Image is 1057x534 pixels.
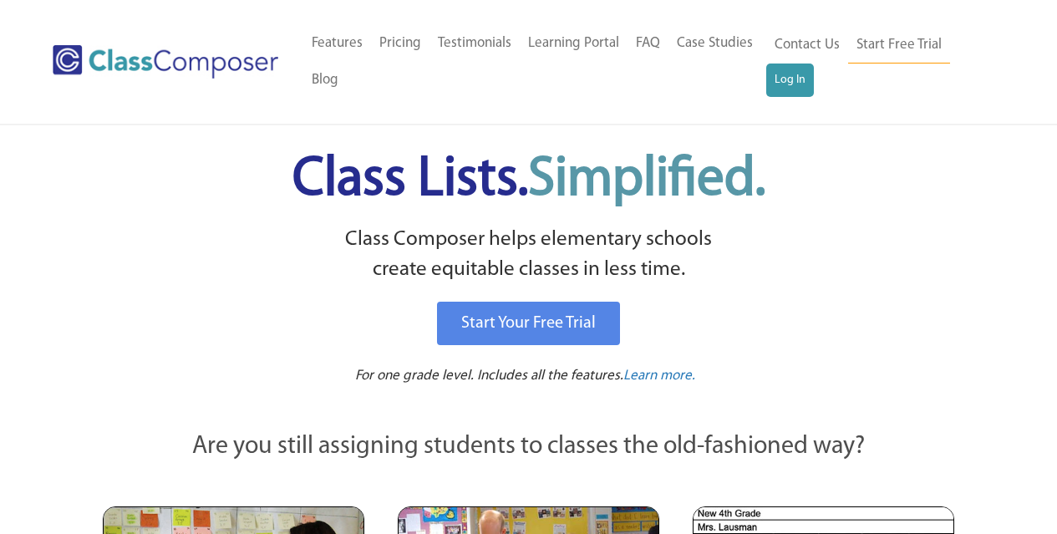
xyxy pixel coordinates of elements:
nav: Header Menu [766,27,992,97]
p: Are you still assigning students to classes the old-fashioned way? [103,429,955,465]
a: Case Studies [668,25,761,62]
nav: Header Menu [303,25,766,99]
a: Blog [303,62,347,99]
p: Class Composer helps elementary schools create equitable classes in less time. [100,225,958,286]
span: Simplified. [528,153,765,207]
span: Start Your Free Trial [461,315,596,332]
span: For one grade level. Includes all the features. [355,369,623,383]
a: Start Your Free Trial [437,302,620,345]
img: Class Composer [53,45,278,79]
a: Start Free Trial [848,27,950,64]
a: FAQ [628,25,668,62]
a: Log In [766,64,814,97]
a: Learning Portal [520,25,628,62]
a: Features [303,25,371,62]
a: Contact Us [766,27,848,64]
a: Learn more. [623,366,695,387]
span: Learn more. [623,369,695,383]
span: Class Lists. [292,153,765,207]
a: Pricing [371,25,429,62]
a: Testimonials [429,25,520,62]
